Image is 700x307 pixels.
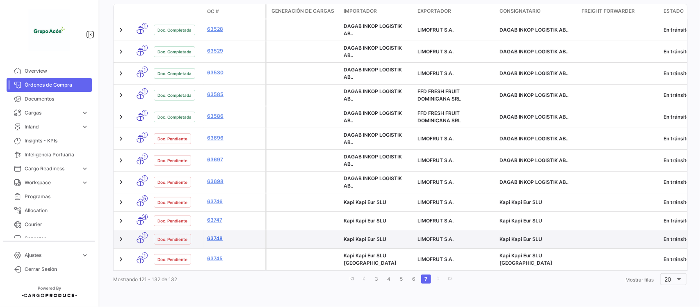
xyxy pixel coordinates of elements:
a: 63745 [207,255,262,262]
span: 1 [142,23,148,29]
span: Programas [25,193,89,200]
span: Cargas [25,109,78,117]
a: Sensores [7,231,92,245]
span: DAGAB INKOP LOGISTIK AB.. [499,92,568,98]
span: 1 [142,252,148,259]
span: Mostrando 121 - 132 de 132 [113,276,177,282]
datatable-header-cell: Consignatario [496,4,578,19]
span: 1 [142,88,148,94]
img: 1f3d66c5-6a2d-4a07-a58d-3a8e9bbc88ff.jpeg [29,10,70,51]
span: Doc. Pendiente [157,199,187,206]
datatable-header-cell: Importador [340,4,414,19]
span: Órdenes de Compra [25,81,89,89]
span: Allocation [25,207,89,214]
span: DAGAB INKOP LOGISTIK AB.. [344,88,402,102]
datatable-header-cell: Estado Doc. [150,8,204,15]
span: DAGAB INKOP LOGISTIK AB.. [499,114,568,120]
span: DAGAB INKOP LOGISTIK AB.. [499,48,568,55]
span: 5 [142,195,148,202]
li: page 3 [371,272,383,286]
span: Generación de cargas [271,7,334,15]
a: 63747 [207,216,262,224]
span: Doc. Pendiente [157,135,187,142]
span: 1 [142,45,148,51]
span: 1 [142,66,148,73]
a: 4 [384,275,394,284]
span: Doc. Pendiente [157,236,187,243]
span: DAGAB INKOP LOGISTIK AB.. [344,153,402,167]
a: Expand/Collapse Row [117,48,125,56]
span: DAGAB INKOP LOGISTIK AB.. [344,175,402,189]
span: Doc. Pendiente [157,157,187,164]
a: Expand/Collapse Row [117,198,125,206]
span: Mostrar filas [625,277,654,283]
span: LIMOFRUT S.A. [417,218,454,224]
a: go to first page [347,275,357,284]
span: Insights - KPIs [25,137,89,144]
span: 1 [142,175,148,181]
a: 5 [397,275,406,284]
span: Doc. Pendiente [157,218,187,224]
li: page 5 [395,272,408,286]
span: LIMOFRUT S.A. [417,27,454,33]
span: FFD FRESH FRUIT DOMINICANA SRL [417,110,461,124]
a: Courier [7,218,92,231]
span: Kapi Kapi Eur SLU Antwerp [344,252,397,266]
span: LIMOFRUT S.A. [417,199,454,205]
span: LIMOFRUT S.A. [417,256,454,262]
span: Kapi Kapi Eur SLU [499,199,542,205]
span: Doc. Pendiente [157,256,187,263]
li: page 7 [420,272,432,286]
a: go to last page [446,275,456,284]
span: LIMOFRUT S.A. [417,70,454,76]
span: LIMOFRUT S.A. [417,48,454,55]
span: Ajustes [25,252,78,259]
span: Inland [25,123,78,131]
span: expand_more [81,252,89,259]
datatable-header-cell: Exportador [414,4,496,19]
span: LIMOFRUT S.A. [417,236,454,242]
a: Expand/Collapse Row [117,135,125,143]
datatable-header-cell: OC # [204,5,265,18]
span: Documentos [25,95,89,103]
span: Sensores [25,235,89,242]
span: Doc. Completada [157,70,192,77]
a: Expand/Collapse Row [117,69,125,78]
a: go to next page [433,275,443,284]
li: page 4 [383,272,395,286]
a: 3 [372,275,382,284]
span: Doc. Completada [157,92,192,99]
span: Kapi Kapi Eur SLU [344,199,386,205]
datatable-header-cell: Modo de Transporte [130,8,150,15]
span: DAGAB INKOP LOGISTIK AB.. [344,66,402,80]
span: DAGAB INKOP LOGISTIK AB.. [499,157,568,163]
a: 63528 [207,25,262,33]
span: Workspace [25,179,78,186]
span: 20 [665,276,672,283]
a: Expand/Collapse Row [117,113,125,121]
span: 1 [142,110,148,116]
span: Exportador [417,7,451,15]
a: Expand/Collapse Row [117,156,125,165]
a: 7 [421,275,431,284]
span: LIMOFRUT S.A. [417,157,454,163]
a: 63696 [207,134,262,142]
a: Insights - KPIs [7,134,92,148]
span: Cerrar Sesión [25,266,89,273]
a: Expand/Collapse Row [117,178,125,186]
span: LIMOFRUT S.A. [417,179,454,185]
a: 63746 [207,198,262,205]
a: Allocation [7,204,92,218]
span: 1 [142,132,148,138]
span: expand_more [81,165,89,172]
span: LIMOFRUT S.A. [417,135,454,142]
span: Kapi Kapi Eur SLU [499,236,542,242]
span: 1 [142,232,148,238]
a: Expand/Collapse Row [117,26,125,34]
span: Consignatario [499,7,540,15]
a: 63530 [207,69,262,76]
a: 63748 [207,235,262,242]
a: Órdenes de Compra [7,78,92,92]
span: Estado [664,7,684,15]
a: Documentos [7,92,92,106]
